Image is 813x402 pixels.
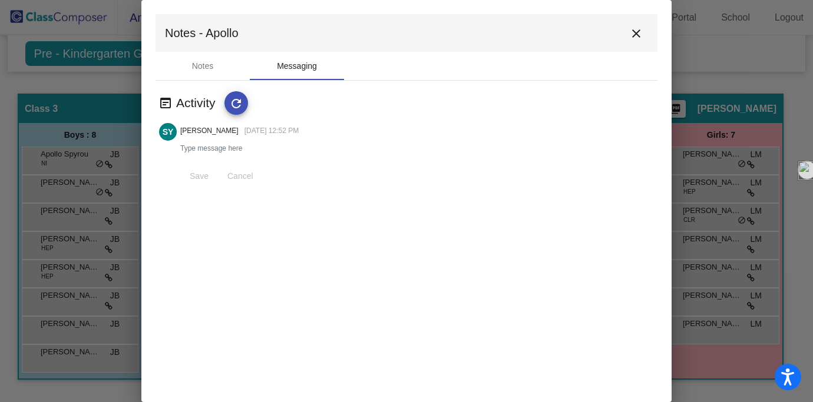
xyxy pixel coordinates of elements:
span: Notes - Apollo [165,24,239,42]
p: [PERSON_NAME] [180,125,239,136]
span: [DATE] 12:52 PM [244,127,299,135]
mat-icon: wysiwyg [158,96,173,110]
mat-icon: refresh [229,97,243,111]
span: Cancel [227,171,253,181]
h3: Activity [176,95,224,110]
mat-chip-avatar: SY [159,123,177,141]
mat-icon: close [629,26,643,41]
div: Messaging [277,60,317,72]
div: Notes [192,60,214,72]
span: Save [190,171,209,181]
